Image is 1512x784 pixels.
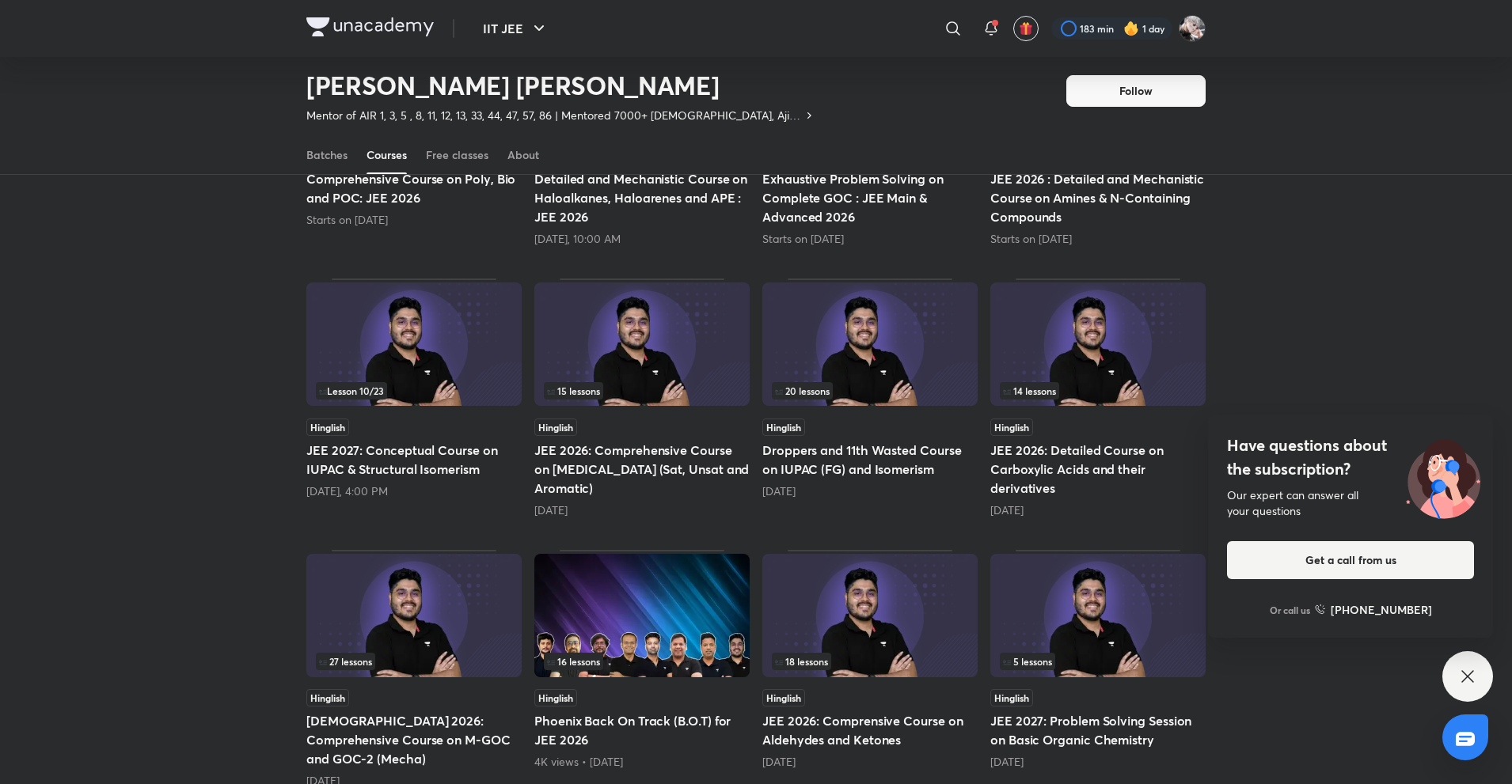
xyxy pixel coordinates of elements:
span: 20 lessons [775,386,830,396]
span: 14 lessons [1003,386,1056,396]
span: Hinglish [534,689,577,706]
div: JEE 2027: Conceptual Course on IUPAC & Structural Isomerism [306,278,522,517]
div: left [544,653,740,670]
div: infocontainer [1000,382,1196,400]
span: 16 lessons [547,657,600,666]
span: 5 lessons [1003,657,1052,666]
h5: Comprehensive Course on Poly, Bio and POC: JEE 2026 [306,169,522,207]
div: 1 month ago [762,754,978,770]
div: left [1000,382,1196,400]
img: Thumbnail [534,554,750,677]
button: Get a call from us [1227,541,1474,579]
img: Thumbnail [990,554,1206,677]
div: infosection [1000,653,1196,670]
button: avatar [1013,16,1039,41]
img: Thumbnail [306,554,522,677]
a: Batches [306,136,348,174]
span: Hinglish [990,419,1033,436]
h5: Detailed and Mechanistic Course on Haloalkanes, Haloarenes and APE : JEE 2026 [534,169,750,226]
span: Hinglish [534,419,577,436]
div: infosection [772,382,968,400]
div: 23 days ago [990,502,1206,518]
div: left [772,382,968,400]
div: JEE 2026: Detailed Course on Carboxylic Acids and their derivatives [990,278,1206,517]
h5: Phoenix Back On Track (B.O.T) for JEE 2026 [534,711,750,749]
h5: JEE 2026 : Detailed and Mechanistic Course on Amines & N-Containing Compounds [990,169,1206,226]
span: Hinglish [990,689,1033,706]
h4: Have questions about the subscription? [1227,434,1474,481]
div: Batches [306,147,348,163]
a: Company Logo [306,17,434,40]
div: Droppers and 11th Wasted Course on IUPAC (FG) and Isomerism [762,278,978,517]
div: Starts on Oct 8 [990,231,1206,247]
img: streak [1123,21,1139,36]
span: Hinglish [306,689,349,706]
img: Navin Raj [1179,15,1206,42]
img: Thumbnail [762,282,978,406]
img: avatar [1019,21,1033,36]
span: Follow [1119,83,1153,99]
h5: [DEMOGRAPHIC_DATA] 2026: Comprehensive Course on M-GOC and GOC-2 (Mecha) [306,711,522,768]
div: infosection [316,653,512,670]
span: 18 lessons [775,657,828,666]
h5: JEE 2027: Conceptual Course on IUPAC & Structural Isomerism [306,441,522,479]
div: JEE 2026: Comprehensive Course on Hydrocarbons (Sat, Unsat and Aromatic) [534,278,750,517]
div: left [544,382,740,400]
div: Starts on Oct 9 [762,231,978,247]
div: infocontainer [316,382,512,400]
div: Our expert can answer all your questions [1227,487,1474,519]
h5: JEE 2027: Problem Solving Session on Basic Organic Chemistry [990,711,1206,749]
span: Hinglish [762,689,805,706]
img: Thumbnail [534,282,750,406]
h2: [PERSON_NAME] [PERSON_NAME] [306,70,815,101]
p: Or call us [1270,603,1310,617]
a: Free classes [426,136,488,174]
div: infocontainer [544,653,740,670]
div: Free classes [426,147,488,163]
span: 15 lessons [547,386,600,396]
button: IIT JEE [473,13,558,44]
div: Today, 4:00 PM [306,483,522,499]
img: Company Logo [306,17,434,36]
span: Hinglish [762,419,805,436]
div: left [772,653,968,670]
div: 2 days ago [534,502,750,518]
span: Lesson 10 / 23 [319,386,384,396]
h5: Droppers and 11th Wasted Course on IUPAC (FG) and Isomerism [762,441,978,479]
button: Follow [1066,75,1206,107]
h5: JEE 2026: Detailed Course on Carboxylic Acids and their derivatives [990,441,1206,498]
div: infocontainer [772,653,968,670]
div: infocontainer [772,382,968,400]
div: About [507,147,539,163]
div: left [316,382,512,400]
div: Tomorrow, 10:00 AM [534,231,750,247]
p: Mentor of AIR 1, 3, 5 , 8, 11, 12, 13, 33, 44, 47, 57, 86 | Mentored 7000+ [DEMOGRAPHIC_DATA], Aj... [306,108,803,123]
h6: [PHONE_NUMBER] [1331,601,1432,618]
div: infocontainer [544,382,740,400]
img: Thumbnail [306,282,522,406]
div: infocontainer [316,653,512,670]
div: 11 days ago [762,483,978,499]
div: left [1000,653,1196,670]
span: Hinglish [306,419,349,436]
a: About [507,136,539,174]
div: infocontainer [1000,653,1196,670]
img: ttu_illustration_new.svg [1393,434,1493,519]
h5: JEE 2026: Comprensive Course on Aldehydes and Ketones [762,711,978,749]
div: Starts on Oct 11 [306,212,522,228]
span: 27 lessons [319,657,372,666]
div: 4K views • 1 month ago [534,754,750,770]
div: 1 month ago [990,754,1206,770]
div: infosection [1000,382,1196,400]
div: infosection [544,653,740,670]
div: infosection [772,653,968,670]
img: Thumbnail [762,554,978,677]
a: [PHONE_NUMBER] [1315,601,1432,618]
h5: JEE 2026: Comprehensive Course on [MEDICAL_DATA] (Sat, Unsat and Aromatic) [534,441,750,498]
div: Courses [367,147,407,163]
div: infosection [544,382,740,400]
img: Thumbnail [990,282,1206,406]
div: left [316,653,512,670]
h5: Exhaustive Problem Solving on Complete GOC : JEE Main & Advanced 2026 [762,169,978,226]
div: infosection [316,382,512,400]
